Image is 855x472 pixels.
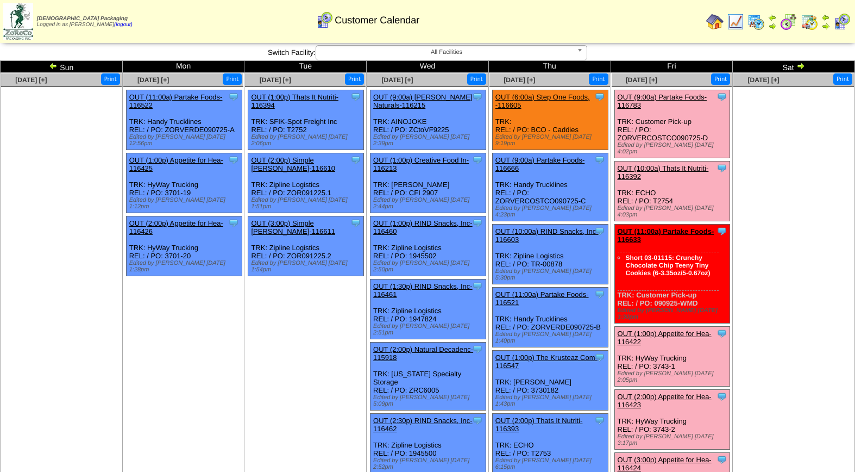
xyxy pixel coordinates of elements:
img: Tooltip [716,454,727,465]
a: OUT (9:00a) Partake Foods-116783 [618,93,707,109]
button: Print [101,73,120,85]
a: OUT (2:00p) Natural Decadenc-115918 [373,345,473,362]
img: Tooltip [472,218,483,228]
img: home.gif [706,13,724,30]
a: OUT (9:00a) Partake Foods-116666 [495,156,585,172]
div: TRK: HyWay Trucking REL: / PO: 3701-19 [126,153,242,213]
td: Mon [122,61,244,73]
img: calendarinout.gif [801,13,818,30]
div: Edited by [PERSON_NAME] [DATE] 4:23pm [495,205,608,218]
img: zoroco-logo-small.webp [3,3,33,40]
a: OUT (10:00a) RIND Snacks, Inc-116603 [495,227,599,244]
div: TRK: Handy Trucklines REL: / PO: ZORVERDE090725-B [492,288,608,347]
a: OUT (2:00p) Appetite for Hea-116426 [129,219,223,235]
img: Tooltip [228,91,239,102]
button: Print [223,73,242,85]
img: calendarcustomer.gif [833,13,851,30]
a: OUT (3:00p) Appetite for Hea-116424 [618,456,712,472]
div: Edited by [PERSON_NAME] [DATE] 2:05pm [618,370,730,383]
a: OUT (1:00p) RIND Snacks, Inc-116460 [373,219,473,235]
div: Edited by [PERSON_NAME] [DATE] 4:03pm [618,205,730,218]
img: Tooltip [716,226,727,237]
img: Tooltip [716,328,727,339]
img: Tooltip [350,91,361,102]
div: TRK: [US_STATE] Specialty Storage REL: / PO: ZRC6005 [370,343,486,411]
a: OUT (2:30p) RIND Snacks, Inc-116462 [373,417,473,433]
a: OUT (11:00a) Partake Foods-116522 [129,93,223,109]
a: [DATE] [+] [504,76,535,84]
span: [DATE] [+] [260,76,291,84]
img: Tooltip [716,163,727,173]
div: Edited by [PERSON_NAME] [DATE] 9:19pm [495,134,608,147]
div: Edited by [PERSON_NAME] [DATE] 2:52pm [373,457,486,470]
a: OUT (6:00a) Step One Foods, -116605 [495,93,590,109]
a: OUT (3:00p) Simple [PERSON_NAME]-116611 [251,219,335,235]
button: Print [589,73,608,85]
img: Tooltip [472,344,483,355]
a: (logout) [114,22,133,28]
div: Edited by [PERSON_NAME] [DATE] 2:39pm [373,134,486,147]
a: OUT (1:00p) The Krusteaz Com-116547 [495,353,598,370]
div: Edited by [PERSON_NAME] [DATE] 1:54pm [251,260,363,273]
td: Sun [1,61,123,73]
td: Thu [488,61,611,73]
div: Edited by [PERSON_NAME] [DATE] 1:28pm [129,260,242,273]
div: TRK: Zipline Logistics REL: / PO: 1945502 [370,216,486,276]
img: Tooltip [716,91,727,102]
div: Edited by [PERSON_NAME] [DATE] 2:44pm [373,197,486,210]
a: OUT (1:00p) Creative Food In-116213 [373,156,469,172]
span: Logged in as [PERSON_NAME] [37,16,133,28]
a: OUT (2:00p) Thats It Nutriti-116393 [495,417,583,433]
img: Tooltip [472,415,483,426]
div: TRK: [PERSON_NAME] REL: / PO: CFI 2907 [370,153,486,213]
div: TRK: HyWay Trucking REL: / PO: 3743-2 [614,390,730,450]
a: Short 03-01115: Crunchy Chocolate Chip Teeny Tiny Cookies (6-3.35oz/5-0.67oz) [626,254,711,277]
div: TRK: HyWay Trucking REL: / PO: 3701-20 [126,216,242,276]
span: [DEMOGRAPHIC_DATA] Packaging [37,16,128,22]
img: Tooltip [594,91,605,102]
div: TRK: Zipline Logistics REL: / PO: ZOR091225.2 [248,216,364,276]
a: OUT (2:00p) Appetite for Hea-116423 [618,393,712,409]
div: Edited by [PERSON_NAME] [DATE] 1:40pm [495,331,608,344]
a: [DATE] [+] [15,76,47,84]
img: calendarcustomer.gif [316,11,333,29]
div: Edited by [PERSON_NAME] [DATE] 3:17pm [618,433,730,446]
div: TRK: Zipline Logistics REL: / PO: ZOR091225.1 [248,153,364,213]
div: Edited by [PERSON_NAME] [DATE] 3:30pm [618,307,730,320]
div: TRK: Customer Pick-up REL: / PO: 090925-WMD [614,225,730,324]
a: OUT (11:00a) Partake Foods-116633 [618,227,714,244]
span: All Facilities [320,46,573,59]
span: Customer Calendar [335,15,419,26]
img: Tooltip [472,91,483,102]
div: TRK: ECHO REL: / PO: T2754 [614,162,730,221]
a: OUT (11:00a) Partake Foods-116521 [495,290,589,307]
img: Tooltip [350,218,361,228]
img: Tooltip [594,226,605,237]
div: Edited by [PERSON_NAME] [DATE] 1:43pm [495,394,608,407]
a: OUT (1:00p) Appetite for Hea-116422 [618,330,712,346]
img: line_graph.gif [727,13,744,30]
a: OUT (1:00p) Thats It Nutriti-116394 [251,93,338,109]
div: Edited by [PERSON_NAME] [DATE] 2:50pm [373,260,486,273]
img: Tooltip [594,154,605,165]
a: [DATE] [+] [137,76,169,84]
img: arrowright.gif [821,22,830,30]
td: Sat [733,61,855,73]
button: Print [467,73,486,85]
img: calendarblend.gif [780,13,797,30]
div: Edited by [PERSON_NAME] [DATE] 5:30pm [495,268,608,281]
a: [DATE] [+] [381,76,413,84]
img: arrowright.gif [768,22,777,30]
div: Edited by [PERSON_NAME] [DATE] 5:09pm [373,394,486,407]
div: TRK: Customer Pick-up REL: / PO: ZORVERCOSTCO090725-D [614,90,730,158]
img: arrowleft.gif [768,13,777,22]
div: TRK: Handy Trucklines REL: / PO: ZORVERCOSTCO090725-C [492,153,608,221]
button: Print [711,73,730,85]
img: Tooltip [594,352,605,363]
span: [DATE] [+] [626,76,657,84]
div: TRK: HyWay Trucking REL: / PO: 3743-1 [614,327,730,387]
